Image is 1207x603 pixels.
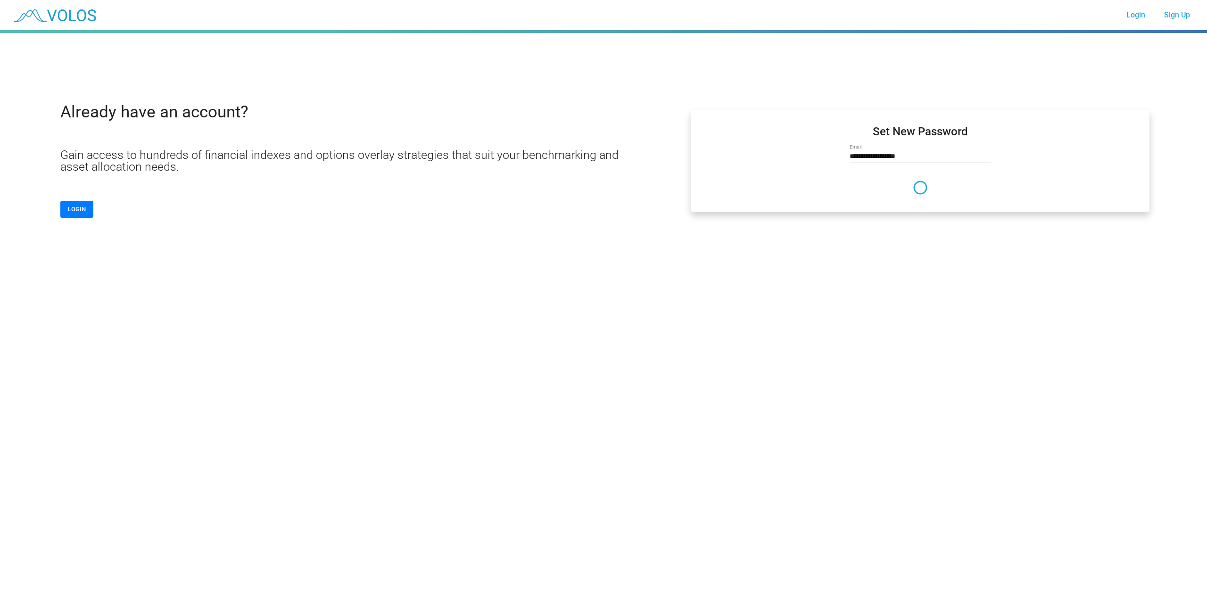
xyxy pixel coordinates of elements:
[1119,7,1153,24] a: Login
[873,127,968,136] mat-card-title: Set New Password
[68,206,86,213] span: LOGIN
[60,149,634,173] p: Gain access to hundreds of financial indexes and options overlay strategies that suit your benchm...
[1157,7,1198,24] a: Sign Up
[1164,10,1190,19] span: Sign Up
[8,3,101,27] img: blue_transparent.png
[1126,10,1145,19] span: Login
[60,104,248,120] p: Already have an account?
[60,201,93,218] button: LOGIN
